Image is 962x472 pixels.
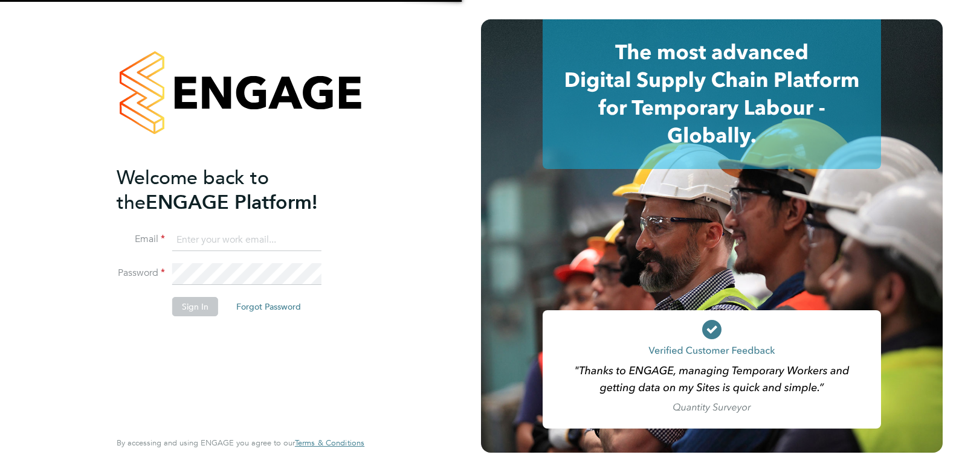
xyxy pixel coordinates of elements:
h2: ENGAGE Platform! [117,165,352,215]
span: By accessing and using ENGAGE you agree to our [117,438,364,448]
label: Email [117,233,165,246]
span: Terms & Conditions [295,438,364,448]
span: Welcome back to the [117,166,269,214]
input: Enter your work email... [172,229,321,251]
a: Terms & Conditions [295,438,364,448]
label: Password [117,267,165,279]
button: Sign In [172,297,218,316]
button: Forgot Password [227,297,311,316]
